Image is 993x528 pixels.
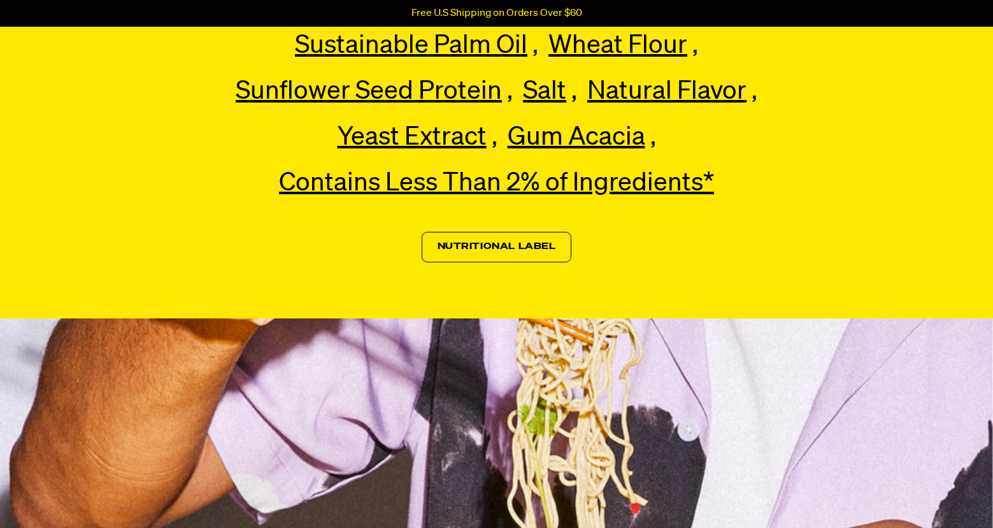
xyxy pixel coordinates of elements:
p: Free U.S Shipping on Orders Over $60 [411,8,582,19]
iframe: Marketing Popup [6,469,134,522]
span: Sunflower Seed Protein [236,79,502,104]
a: Nutritional Label [422,232,572,262]
span: Yeast Extract [338,125,487,150]
span: Gum Acacia [508,125,645,150]
span: Natural Flavor [587,79,747,104]
span: Wheat Flour [548,33,687,59]
span: Contains Less Than 2% of Ingredients* [279,171,714,196]
span: Sustainable Palm Oil [295,33,527,59]
span: Salt [523,79,566,104]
